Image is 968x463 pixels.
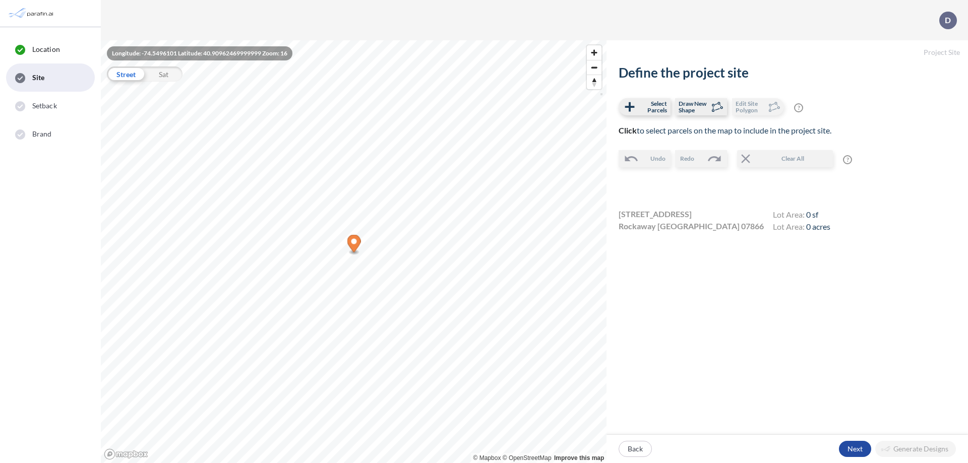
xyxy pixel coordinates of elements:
[619,208,692,220] span: [STREET_ADDRESS]
[619,125,831,135] span: to select parcels on the map to include in the project site.
[619,65,956,81] h2: Define the project site
[679,100,708,113] span: Draw New Shape
[107,67,145,82] div: Street
[101,40,607,463] canvas: Map
[104,448,148,460] a: Mapbox homepage
[619,125,637,135] b: Click
[554,454,604,461] a: Improve this map
[628,444,643,454] p: Back
[736,100,765,113] span: Edit Site Polygon
[619,150,671,167] button: Undo
[607,40,968,65] h5: Project Site
[773,222,830,234] h4: Lot Area:
[806,222,830,231] span: 0 acres
[737,150,833,167] button: Clear All
[680,154,694,163] span: Redo
[945,16,951,25] p: D
[347,235,361,255] div: Map marker
[32,101,57,111] span: Setback
[650,154,665,163] span: Undo
[473,454,501,461] a: Mapbox
[32,73,44,83] span: Site
[587,45,601,60] button: Zoom in
[619,220,764,232] span: Rockaway [GEOGRAPHIC_DATA] 07866
[637,100,667,113] span: Select Parcels
[675,150,727,167] button: Redo
[587,60,601,75] button: Zoom out
[806,210,818,219] span: 0 sf
[839,441,871,457] button: Next
[587,75,601,89] button: Reset bearing to north
[32,44,60,54] span: Location
[32,129,52,139] span: Brand
[503,454,552,461] a: OpenStreetMap
[848,444,863,454] p: Next
[773,210,830,222] h4: Lot Area:
[145,67,183,82] div: Sat
[587,60,601,75] span: Zoom out
[619,441,652,457] button: Back
[107,46,292,60] div: Longitude: -74.5496101 Latitude: 40.90962469999999 Zoom: 16
[8,4,56,23] img: Parafin
[794,103,803,112] span: ?
[843,155,852,164] span: ?
[753,154,832,163] span: Clear All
